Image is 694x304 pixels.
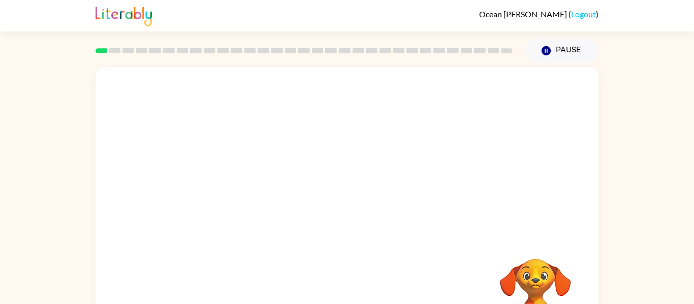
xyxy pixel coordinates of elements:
button: Pause [525,39,598,62]
img: Literably [96,4,152,26]
div: ( ) [479,9,598,19]
span: Ocean [PERSON_NAME] [479,9,569,19]
a: Logout [571,9,596,19]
